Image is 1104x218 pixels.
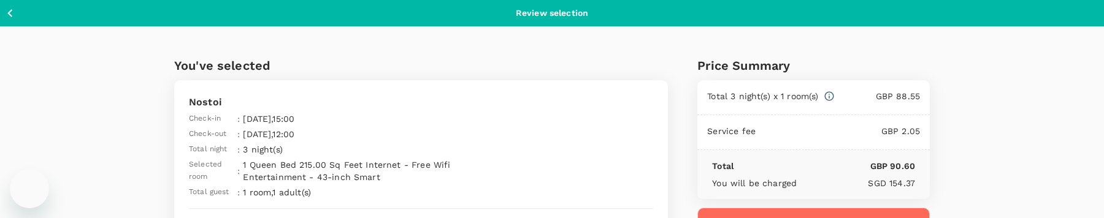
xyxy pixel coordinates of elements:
div: Price Summary [697,56,930,75]
div: Review selection [516,7,588,19]
span: Check-out [189,128,226,140]
span: Total guest [189,186,229,198]
p: Total [712,160,734,172]
span: Selected room [189,159,237,183]
span: : [237,128,240,140]
p: [DATE] , 15:00 [243,113,511,125]
p: GBP 90.60 [734,160,915,172]
p: 1 room , 1 adult(s) [243,186,511,198]
p: [DATE] , 12:00 [243,128,511,140]
p: GBP 2.05 [756,125,920,137]
p: You will be charged [712,177,797,189]
iframe: Button to launch messaging window [10,169,49,208]
span: : [237,113,240,125]
button: Back to hotel details [5,6,110,21]
span: Check-in [189,113,221,125]
p: Nostoi [189,95,653,110]
p: 3 night(s) [243,143,511,156]
p: SGD 154.37 [797,177,915,189]
p: Total 3 night(s) x 1 room(s) [707,90,818,102]
p: Service fee [707,125,756,137]
span: : [237,186,240,198]
p: Back to hotel details [23,7,110,20]
p: GBP 88.55 [835,90,920,102]
span: : [237,143,240,156]
span: Total night [189,143,228,156]
p: 1 Queen Bed 215.00 Sq Feet Internet - Free Wifi Entertainment - 43-inch Smart [243,159,511,183]
table: simple table [189,110,514,198]
span: : [237,165,240,177]
h6: You've selected [174,56,668,75]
